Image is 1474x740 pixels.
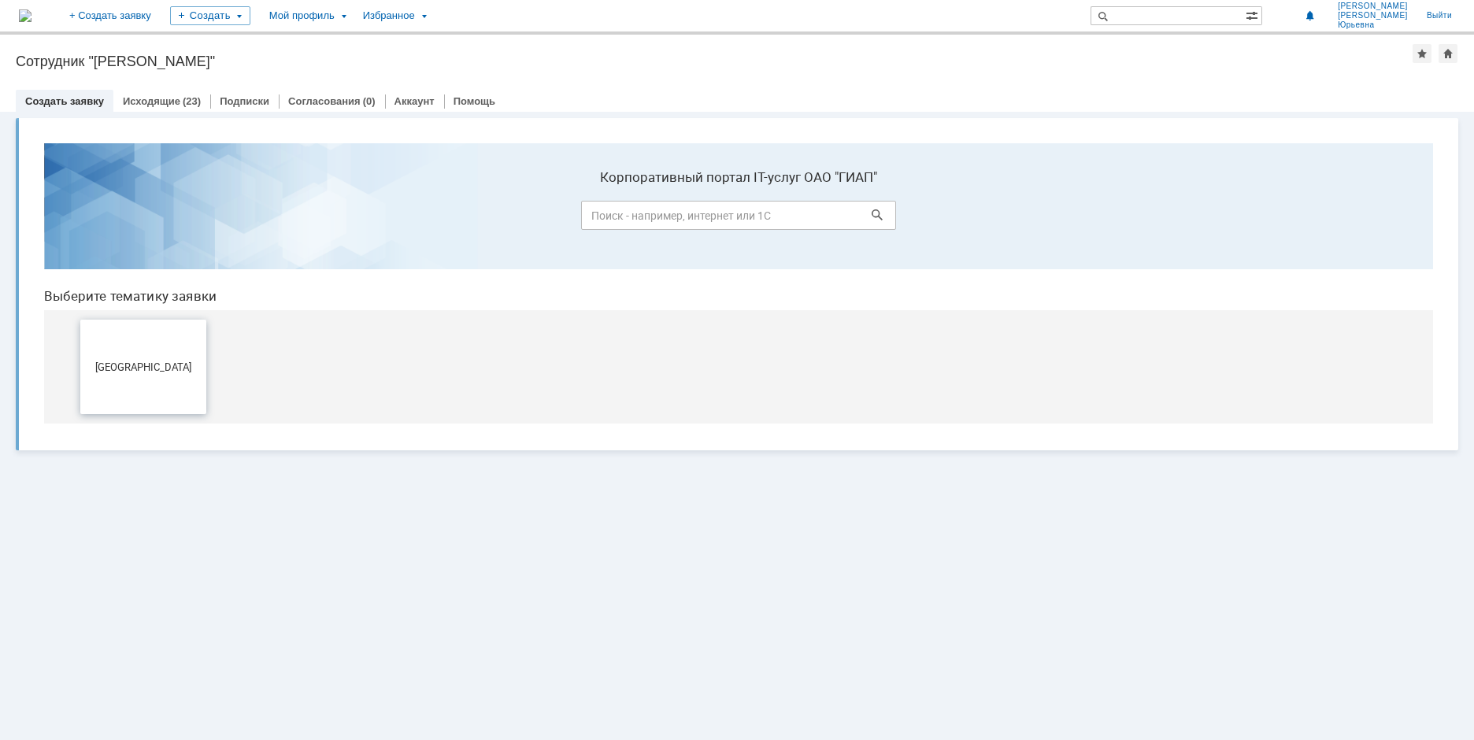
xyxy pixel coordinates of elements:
span: Юрьевна [1338,20,1408,30]
a: Согласования [288,95,361,107]
span: [PERSON_NAME] [1338,2,1408,11]
a: Перейти на домашнюю страницу [19,9,31,22]
input: Поиск - например, интернет или 1С [550,70,865,99]
div: Создать [170,6,250,25]
a: Создать заявку [25,95,104,107]
a: Подписки [220,95,269,107]
div: Сотрудник "[PERSON_NAME]" [16,54,1413,69]
a: Аккаунт [394,95,435,107]
span: Расширенный поиск [1246,7,1261,22]
div: (23) [183,95,201,107]
button: [GEOGRAPHIC_DATA] [49,189,175,283]
a: Исходящие [123,95,180,107]
img: logo [19,9,31,22]
a: Помощь [454,95,495,107]
span: [GEOGRAPHIC_DATA] [54,230,170,242]
label: Корпоративный портал IT-услуг ОАО "ГИАП" [550,39,865,54]
div: Добавить в избранное [1413,44,1431,63]
div: Сделать домашней страницей [1439,44,1457,63]
span: [PERSON_NAME] [1338,11,1408,20]
div: (0) [363,95,376,107]
header: Выберите тематику заявки [13,157,1402,173]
